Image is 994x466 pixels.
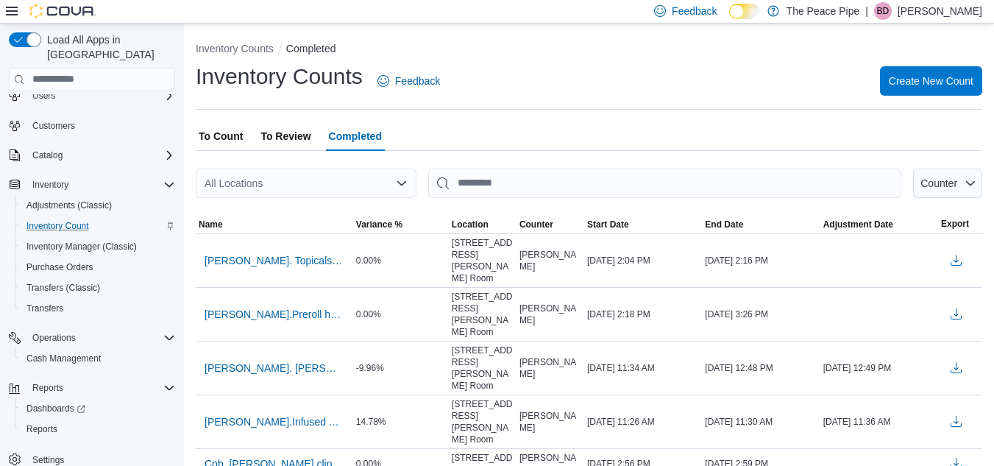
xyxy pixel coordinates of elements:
button: [PERSON_NAME].Infused Prerolls ([PERSON_NAME]) - Recount [199,411,350,433]
span: Users [32,90,55,102]
span: Reports [21,420,175,438]
span: Reports [26,423,57,435]
nav: An example of EuiBreadcrumbs [196,41,982,59]
span: To Count [199,121,243,151]
div: Brandon Duthie [874,2,892,20]
button: Name [196,216,353,233]
div: [STREET_ADDRESS][PERSON_NAME] Room [449,395,516,448]
span: Counter [920,177,957,189]
button: End Date [702,216,820,233]
span: Completed [329,121,382,151]
button: Counter [516,216,584,233]
span: Adjustments (Classic) [21,197,175,214]
span: Operations [26,329,175,347]
span: Purchase Orders [26,261,93,273]
span: Adjustments (Classic) [26,200,112,211]
div: 0.00% [353,306,449,323]
span: Operations [32,332,76,344]
button: Inventory Counts [196,43,274,54]
div: [STREET_ADDRESS][PERSON_NAME] Room [449,234,516,287]
span: [PERSON_NAME]. Topicals ([PERSON_NAME]/[PERSON_NAME]) [205,253,344,268]
span: Dashboards [26,403,85,414]
div: [STREET_ADDRESS][PERSON_NAME] Room [449,288,516,341]
button: [PERSON_NAME]. [PERSON_NAME] Clips ([PERSON_NAME]) [199,357,350,379]
div: [DATE] 11:34 AM [584,359,702,377]
button: Catalog [26,146,68,164]
button: Inventory [26,176,74,194]
button: Users [3,85,181,106]
span: Users [26,87,175,105]
img: Cova [29,4,96,18]
button: [PERSON_NAME]. Topicals ([PERSON_NAME]/[PERSON_NAME]) [199,250,350,272]
div: [DATE] 3:26 PM [702,306,820,323]
button: Cash Management [15,348,181,369]
span: Create New Count [889,74,973,88]
button: Inventory [3,174,181,195]
div: [DATE] 2:16 PM [702,252,820,269]
a: Transfers (Classic) [21,279,106,297]
button: Transfers (Classic) [15,278,181,298]
p: [PERSON_NAME] [898,2,982,20]
span: BD [877,2,890,20]
span: Feedback [395,74,440,88]
span: Start Date [587,219,629,230]
a: Feedback [372,66,446,96]
span: [PERSON_NAME] [519,410,581,434]
button: Reports [26,379,69,397]
input: This is a search bar. After typing your query, hit enter to filter the results lower in the page. [428,169,901,198]
span: Inventory Count [26,220,89,232]
button: Adjustments (Classic) [15,195,181,216]
span: To Review [260,121,310,151]
span: Customers [26,116,175,135]
a: Adjustments (Classic) [21,197,118,214]
button: Reports [3,378,181,398]
button: Adjustment Date [820,216,938,233]
span: Cash Management [21,350,175,367]
span: Reports [26,379,175,397]
a: Customers [26,117,81,135]
span: Inventory [32,179,68,191]
div: [DATE] 12:48 PM [702,359,820,377]
span: Load All Apps in [GEOGRAPHIC_DATA] [41,32,175,62]
span: Reports [32,382,63,394]
button: Reports [15,419,181,439]
button: Inventory Count [15,216,181,236]
button: [PERSON_NAME].Preroll hybrid ([PERSON_NAME]/[PERSON_NAME]) [199,303,350,325]
div: 0.00% [353,252,449,269]
button: Operations [3,328,181,348]
span: Transfers (Classic) [26,282,100,294]
span: Dashboards [21,400,175,417]
span: Transfers (Classic) [21,279,175,297]
button: Location [449,216,516,233]
div: [DATE] 11:30 AM [702,413,820,431]
span: [PERSON_NAME]. [PERSON_NAME] Clips ([PERSON_NAME]) [205,361,344,375]
button: Create New Count [880,66,982,96]
span: Catalog [32,149,63,161]
p: | [865,2,868,20]
button: Purchase Orders [15,257,181,278]
span: Inventory Manager (Classic) [26,241,137,253]
div: [DATE] 11:26 AM [584,413,702,431]
a: Inventory Manager (Classic) [21,238,143,255]
span: [PERSON_NAME] [519,303,581,326]
button: Transfers [15,298,181,319]
span: Variance % [356,219,402,230]
span: Feedback [672,4,717,18]
button: Variance % [353,216,449,233]
span: Inventory Manager (Classic) [21,238,175,255]
div: [STREET_ADDRESS][PERSON_NAME] Room [449,342,516,395]
a: Dashboards [15,398,181,419]
input: Dark Mode [729,4,760,19]
button: Open list of options [396,177,408,189]
span: Settings [32,454,64,466]
div: [DATE] 2:18 PM [584,306,702,323]
a: Transfers [21,300,69,317]
span: Export [941,218,969,230]
span: Inventory [26,176,175,194]
div: -9.96% [353,359,449,377]
button: Inventory Manager (Classic) [15,236,181,257]
a: Inventory Count [21,217,95,235]
a: Reports [21,420,63,438]
span: Adjustment Date [823,219,893,230]
button: Counter [913,169,982,198]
